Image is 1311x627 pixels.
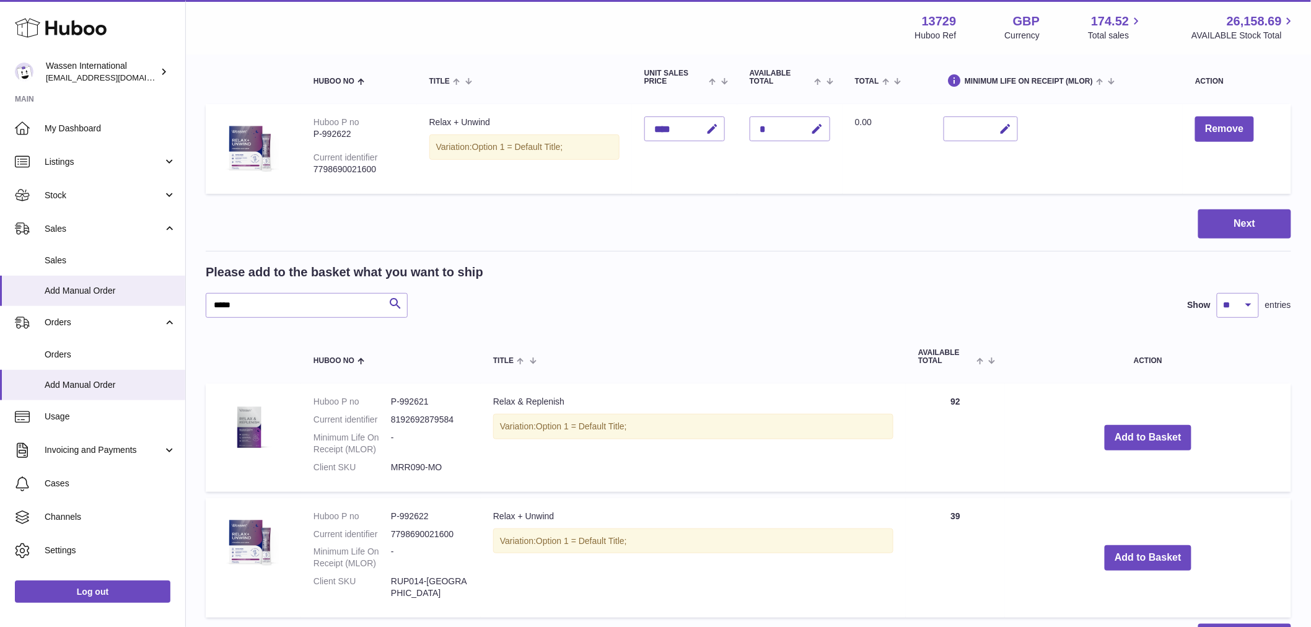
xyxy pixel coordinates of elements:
[206,264,483,281] h2: Please add to the basket what you want to ship
[313,511,391,522] dt: Huboo P no
[493,528,893,554] div: Variation:
[417,104,632,194] td: Relax + Unwind
[313,164,405,175] div: 7798690021600
[1088,13,1143,42] a: 174.52 Total sales
[45,545,176,556] span: Settings
[45,255,176,266] span: Sales
[218,396,280,458] img: Relax & Replenish
[429,77,450,85] span: Title
[313,357,354,365] span: Huboo no
[45,411,176,423] span: Usage
[15,581,170,603] a: Log out
[391,414,468,426] dd: 8192692879584
[391,546,468,569] dd: -
[45,511,176,523] span: Channels
[391,511,468,522] dd: P-992622
[391,432,468,455] dd: -
[313,432,391,455] dt: Minimum Life On Receipt (MLOR)
[906,498,1005,618] td: 39
[46,60,157,84] div: Wassen International
[313,396,391,408] dt: Huboo P no
[906,384,1005,491] td: 92
[1091,13,1129,30] span: 174.52
[15,63,33,81] img: gemma.moses@wassen.com
[45,156,163,168] span: Listings
[472,142,563,152] span: Option 1 = Default Title;
[45,444,163,456] span: Invoicing and Payments
[45,478,176,489] span: Cases
[922,13,957,30] strong: 13729
[391,576,468,599] dd: RUP014-[GEOGRAPHIC_DATA]
[429,134,620,160] div: Variation:
[1195,116,1253,142] button: Remove
[313,77,354,85] span: Huboo no
[1265,299,1291,311] span: entries
[1013,13,1040,30] strong: GBP
[313,546,391,569] dt: Minimum Life On Receipt (MLOR)
[1088,30,1143,42] span: Total sales
[493,357,514,365] span: Title
[965,77,1093,85] span: Minimum Life On Receipt (MLOR)
[45,317,163,328] span: Orders
[1005,30,1040,42] div: Currency
[45,285,176,297] span: Add Manual Order
[45,379,176,391] span: Add Manual Order
[313,128,405,140] div: P-992622
[313,152,378,162] div: Current identifier
[915,30,957,42] div: Huboo Ref
[313,576,391,599] dt: Client SKU
[45,123,176,134] span: My Dashboard
[481,498,906,618] td: Relax + Unwind
[45,223,163,235] span: Sales
[1191,13,1296,42] a: 26,158.69 AVAILABLE Stock Total
[313,414,391,426] dt: Current identifier
[313,462,391,473] dt: Client SKU
[45,349,176,361] span: Orders
[46,72,182,82] span: [EMAIL_ADDRESS][DOMAIN_NAME]
[218,511,280,572] img: Relax + Unwind
[536,421,627,431] span: Option 1 = Default Title;
[218,116,280,178] img: Relax + Unwind
[918,349,973,365] span: AVAILABLE Total
[1227,13,1282,30] span: 26,158.69
[855,117,872,127] span: 0.00
[493,414,893,439] div: Variation:
[391,528,468,540] dd: 7798690021600
[1005,336,1291,377] th: Action
[536,536,627,546] span: Option 1 = Default Title;
[391,462,468,473] dd: MRR090-MO
[1188,299,1211,311] label: Show
[1105,545,1191,571] button: Add to Basket
[1191,30,1296,42] span: AVAILABLE Stock Total
[855,77,879,85] span: Total
[313,117,359,127] div: Huboo P no
[750,69,811,85] span: AVAILABLE Total
[391,396,468,408] dd: P-992621
[313,528,391,540] dt: Current identifier
[1195,77,1279,85] div: Action
[481,384,906,491] td: Relax & Replenish
[644,69,706,85] span: Unit Sales Price
[45,190,163,201] span: Stock
[1198,209,1291,239] button: Next
[1105,425,1191,450] button: Add to Basket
